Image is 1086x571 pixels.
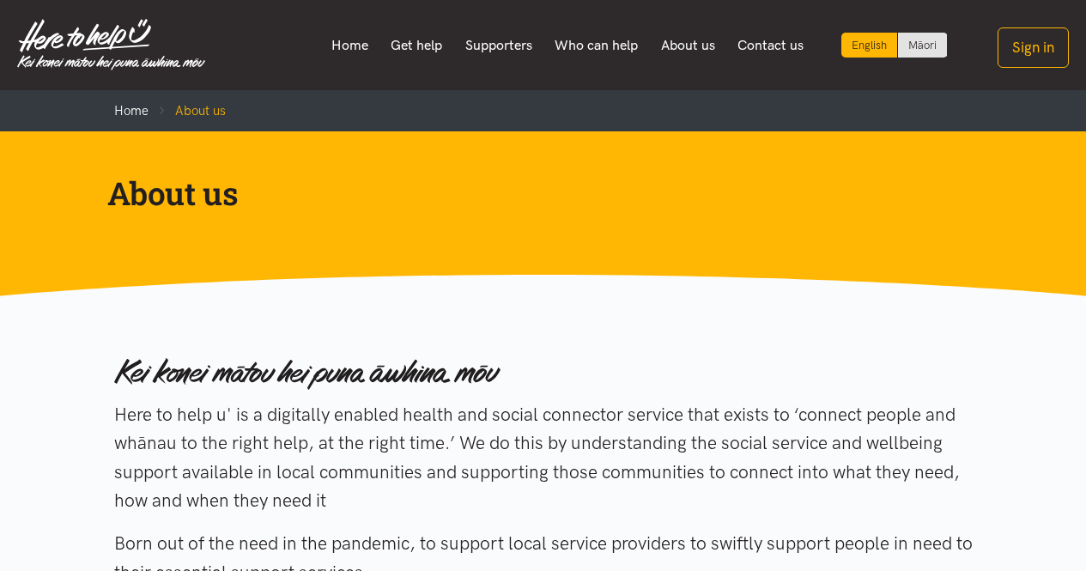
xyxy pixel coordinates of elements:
a: Home [114,103,149,118]
img: Home [17,19,205,70]
a: Get help [379,27,454,64]
a: Who can help [543,27,650,64]
a: Supporters [453,27,543,64]
div: Language toggle [841,33,948,58]
div: Current language [841,33,898,58]
a: Contact us [726,27,816,64]
h1: About us [107,173,952,214]
p: Here to help u' is a digitally enabled health and social connector service that exists to ‘connec... [114,400,973,515]
button: Sign in [998,27,1069,68]
a: Switch to Te Reo Māori [898,33,947,58]
a: Home [319,27,379,64]
li: About us [149,100,226,121]
a: About us [650,27,727,64]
